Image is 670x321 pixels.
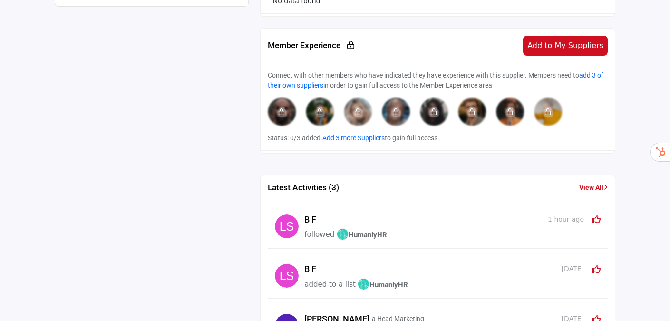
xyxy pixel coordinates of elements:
[382,97,410,126] img: image
[496,97,524,126] img: image
[579,183,608,193] a: View All
[275,214,299,238] img: avtar-image
[337,231,387,239] span: HumanlyHR
[458,97,486,126] div: Please rate 2 or more vendors to connect with members.
[304,264,325,274] h5: B F
[548,214,587,224] span: 1 hour ago
[268,40,354,50] h2: Member Experience
[592,265,601,273] i: Click to Rate this activity
[268,70,608,90] p: Connect with other members who have indicated they have experience with this supplier. Members ne...
[337,229,387,241] a: imageHumanlyHR
[268,97,296,126] div: Please rate 2 or more vendors to connect with members.
[304,214,324,225] h5: B F
[358,278,369,290] img: image
[268,71,603,89] a: add 3 of their own suppliers
[304,231,334,239] span: followed
[268,133,608,143] p: Status: 0/3 added. to gain full access.
[344,97,372,126] div: Please rate 2 or more vendors to connect with members.
[458,97,486,126] img: image
[382,97,410,126] div: Please rate 2 or more vendors to connect with members.
[306,97,334,126] img: image
[358,279,408,291] a: imageHumanlyHR
[304,281,356,289] span: added to a list
[337,228,349,240] img: image
[420,97,448,126] img: image
[496,97,524,126] div: Please rate 2 or more vendors to connect with members.
[268,97,296,126] img: image
[523,36,608,56] button: Add to My Suppliers
[534,97,563,126] img: image
[527,41,603,50] span: Add to My Suppliers
[420,97,448,126] div: Please rate 2 or more vendors to connect with members.
[592,215,601,224] i: Click to Rate this activity
[268,183,339,193] h2: Latest Activities (3)
[358,281,408,289] span: HumanlyHR
[534,97,563,126] div: Please rate 2 or more vendors to connect with members.
[344,97,372,126] img: image
[322,134,385,142] a: Add 3 more Suppliers
[562,264,587,274] span: [DATE]
[275,264,299,288] img: avtar-image
[306,97,334,126] div: Please rate 2 or more vendors to connect with members.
